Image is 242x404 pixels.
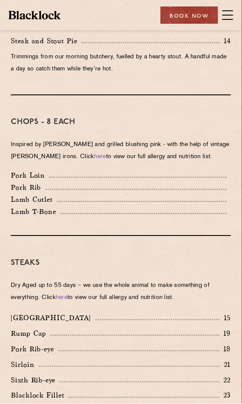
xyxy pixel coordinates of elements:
p: Rump Cap [11,330,51,338]
p: Pork Rib-eye [11,346,58,353]
p: Pork Rib [11,184,45,192]
div: Book Now [161,6,218,24]
p: 15 [220,313,231,324]
p: Sirloin [11,361,39,369]
h3: Steaks [11,258,231,269]
p: Steak and Stout Pie [11,37,82,45]
p: [GEOGRAPHIC_DATA] [11,315,96,322]
p: Pork Loin [11,172,49,180]
p: Lamb T-Bone [11,208,61,216]
img: BL_Textured_Logo-footer-cropped.svg [9,11,61,19]
p: Trimmings from our morning butchery, fuelled by a hearty stout. A handful made a day so catch the... [11,51,231,75]
h3: Chops - 8 each [11,117,231,128]
p: Sixth Rib-eye [11,377,60,385]
p: 19 [219,328,231,340]
p: 23 [219,391,231,402]
p: 21 [220,359,231,371]
p: Inspired by [PERSON_NAME] and grilled blushing pink - with the help of vintage [PERSON_NAME] iron... [11,139,231,163]
p: Dry Aged up to 55 days − we use the whole animal to make something of everything. Click to view o... [11,280,231,304]
p: 18 [219,344,231,355]
p: Lamb Cutlet [11,196,57,204]
a: here [94,154,106,160]
p: Blacklock Fillet [11,392,69,400]
p: 22 [219,375,231,386]
a: here [56,295,68,301]
p: 14 [220,35,231,47]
